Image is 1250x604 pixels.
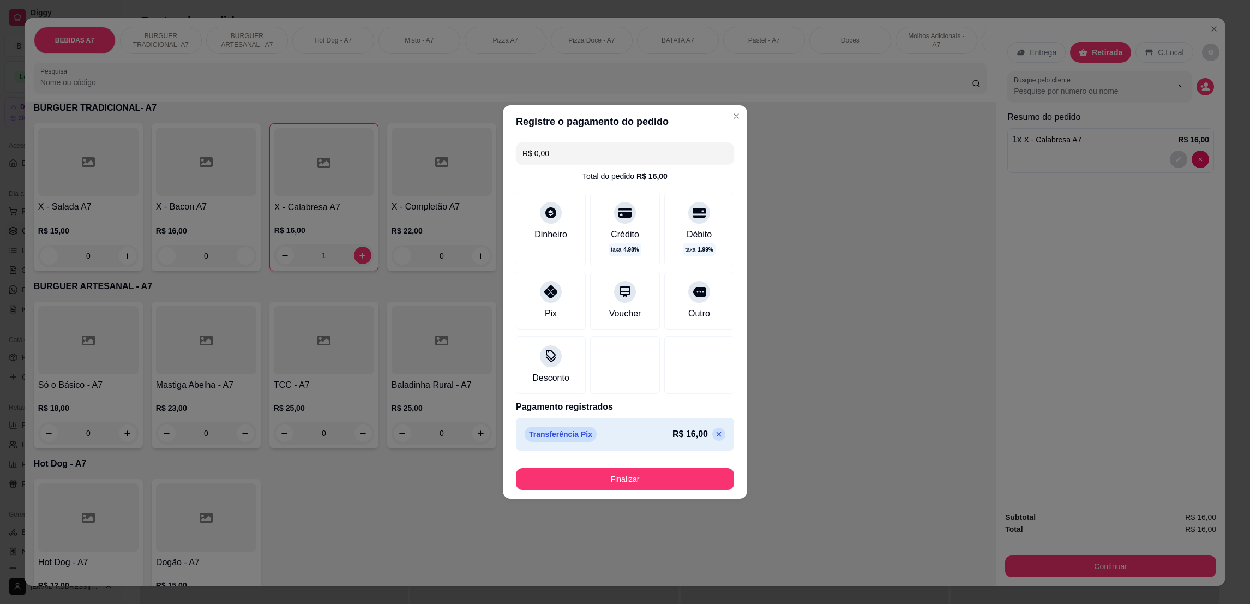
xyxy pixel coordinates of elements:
[516,468,734,490] button: Finalizar
[728,107,745,125] button: Close
[609,307,641,320] div: Voucher
[685,246,713,254] p: taxa
[623,246,639,254] span: 4.98 %
[611,228,639,241] div: Crédito
[582,171,668,182] div: Total do pedido
[532,372,569,385] div: Desconto
[534,228,567,241] div: Dinheiro
[522,142,728,164] input: Ex.: hambúrguer de cordeiro
[525,427,597,442] p: Transferência Pix
[516,400,734,414] p: Pagamento registrados
[545,307,557,320] div: Pix
[672,428,708,441] p: R$ 16,00
[687,228,712,241] div: Débito
[698,246,713,254] span: 1.99 %
[611,246,639,254] p: taxa
[688,307,710,320] div: Outro
[636,171,668,182] div: R$ 16,00
[503,105,747,138] header: Registre o pagamento do pedido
